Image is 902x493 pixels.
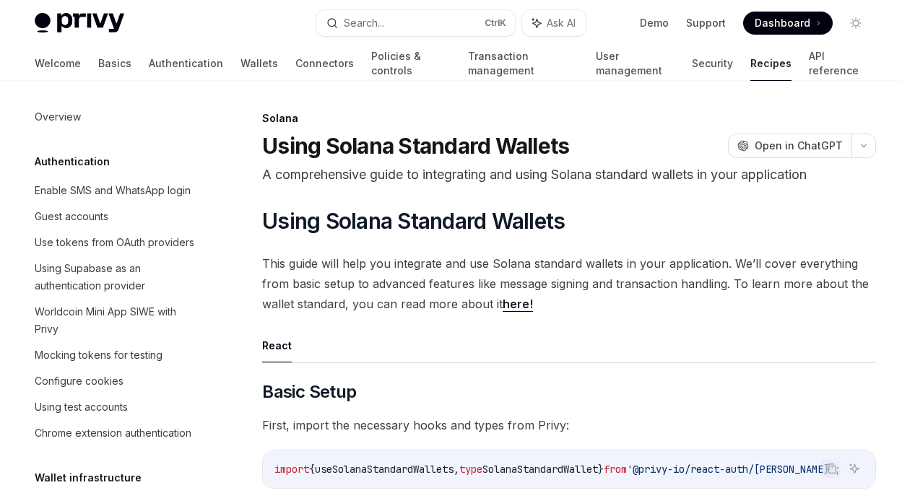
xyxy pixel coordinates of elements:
[35,13,124,33] img: light logo
[23,256,208,299] a: Using Supabase as an authentication provider
[262,328,292,362] button: React
[149,46,223,81] a: Authentication
[262,380,356,403] span: Basic Setup
[23,342,208,368] a: Mocking tokens for testing
[627,463,835,476] span: '@privy-io/react-auth/[PERSON_NAME]'
[692,46,733,81] a: Security
[750,46,792,81] a: Recipes
[35,303,199,338] div: Worldcoin Mini App SIWE with Privy
[743,12,833,35] a: Dashboard
[371,46,451,81] a: Policies & controls
[262,133,569,159] h1: Using Solana Standard Wallets
[845,459,864,478] button: Ask AI
[547,16,576,30] span: Ask AI
[35,182,191,199] div: Enable SMS and WhatsApp login
[755,16,810,30] span: Dashboard
[35,260,199,295] div: Using Supabase as an authentication provider
[503,297,533,312] a: here!
[468,46,578,81] a: Transaction management
[23,394,208,420] a: Using test accounts
[35,46,81,81] a: Welcome
[262,111,876,126] div: Solana
[274,463,309,476] span: import
[344,14,384,32] div: Search...
[482,463,598,476] span: SolanaStandardWallet
[23,368,208,394] a: Configure cookies
[35,153,110,170] h5: Authentication
[522,10,586,36] button: Ask AI
[755,139,843,153] span: Open in ChatGPT
[454,463,459,476] span: ,
[485,17,506,29] span: Ctrl K
[262,415,876,435] span: First, import the necessary hooks and types from Privy:
[35,208,108,225] div: Guest accounts
[23,299,208,342] a: Worldcoin Mini App SIWE with Privy
[23,104,208,130] a: Overview
[23,230,208,256] a: Use tokens from OAuth providers
[295,46,354,81] a: Connectors
[598,463,604,476] span: }
[728,134,851,158] button: Open in ChatGPT
[596,46,675,81] a: User management
[459,463,482,476] span: type
[844,12,867,35] button: Toggle dark mode
[23,204,208,230] a: Guest accounts
[809,46,867,81] a: API reference
[604,463,627,476] span: from
[262,253,876,314] span: This guide will help you integrate and use Solana standard wallets in your application. We’ll cov...
[35,469,142,487] h5: Wallet infrastructure
[686,16,726,30] a: Support
[23,420,208,446] a: Chrome extension authentication
[35,398,128,416] div: Using test accounts
[35,346,162,364] div: Mocking tokens for testing
[316,10,516,36] button: Search...CtrlK
[98,46,131,81] a: Basics
[262,165,876,185] p: A comprehensive guide to integrating and using Solana standard wallets in your application
[240,46,278,81] a: Wallets
[822,459,841,478] button: Copy the contents from the code block
[35,234,194,251] div: Use tokens from OAuth providers
[35,424,191,442] div: Chrome extension authentication
[35,108,81,126] div: Overview
[262,208,565,234] span: Using Solana Standard Wallets
[309,463,315,476] span: {
[315,463,454,476] span: useSolanaStandardWallets
[23,178,208,204] a: Enable SMS and WhatsApp login
[35,372,123,390] div: Configure cookies
[640,16,669,30] a: Demo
